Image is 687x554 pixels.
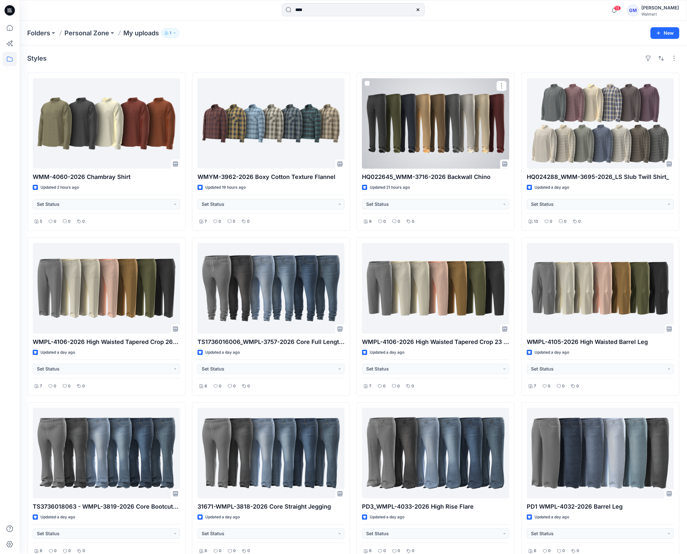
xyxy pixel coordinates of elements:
p: 7 [369,383,371,390]
p: Updated a day ago [535,349,569,356]
p: 7 [534,383,536,390]
p: 13 [534,218,538,225]
p: 0 [68,383,71,390]
p: 0 [54,218,56,225]
div: GM [627,5,639,16]
p: 0 [82,218,85,225]
h4: Styles [27,54,47,62]
p: TS3736018063 - WMPL-3819-2026 Core Bootcut Jegging [33,502,180,511]
div: [PERSON_NAME] [641,4,679,12]
a: WMYM-3962-2026 Boxy Cotton Texture Flannel [197,78,345,169]
p: 0 [54,383,56,390]
p: Updated a day ago [40,349,75,356]
p: HQ022645_WMM-3716-2026 Backwall Chino [362,172,509,182]
p: 0 [412,218,414,225]
p: 0 [82,383,85,390]
button: New [650,27,679,39]
p: 0 [233,383,236,390]
p: 9 [369,218,372,225]
p: 0 [398,218,400,225]
p: 0 [578,218,581,225]
p: WMPL-4105-2026 High Waisted Barrel Leg [527,337,674,347]
span: 13 [614,6,621,11]
p: TS1736016006_WMPL-3757-2026 Core Full Length Skinny Jegging_ [197,337,345,347]
p: 1 [170,29,171,37]
p: 5 [40,218,42,225]
a: WMPL-4106-2026 High Waisted Tapered Crop 23 Inch [362,243,509,333]
p: 0 [247,383,250,390]
p: 0 [550,218,552,225]
a: WMPL-4105-2026 High Waisted Barrel Leg [527,243,674,333]
p: WMPL-4106-2026 High Waisted Tapered Crop 26 Inch [33,337,180,347]
a: HQ024288_WMM-3695-2026_LS Slub Twill Shirt_ [527,78,674,169]
p: HQ024288_WMM-3695-2026_LS Slub Twill Shirt_ [527,172,674,182]
a: PD1 WMPL-4032-2026 Barrel Leg [527,408,674,498]
div: Walmart [641,12,679,17]
p: 7 [40,383,42,390]
a: HQ022645_WMM-3716-2026 Backwall Chino [362,78,509,169]
p: 0 [576,383,579,390]
p: 0 [397,383,400,390]
p: 0 [247,218,250,225]
p: PD3_WMPL-4033-2026 High Rise Flare [362,502,509,511]
p: WMPL-4106-2026 High Waisted Tapered Crop 23 Inch [362,337,509,347]
p: 0 [562,383,565,390]
a: TS3736018063 - WMPL-3819-2026 Core Bootcut Jegging [33,408,180,498]
p: 0 [219,383,221,390]
a: TS1736016006_WMPL-3757-2026 Core Full Length Skinny Jegging_ [197,243,345,333]
a: WMPL-4106-2026 High Waisted Tapered Crop 26 Inch [33,243,180,333]
p: 31671-WMPL-3818-2026 Core Straight Jegging [197,502,345,511]
p: 0 [564,218,567,225]
a: Personal Zone [64,29,109,38]
button: 1 [162,29,179,38]
p: Updated a day ago [205,514,240,521]
p: 0 [383,218,386,225]
a: PD3_WMPL-4033-2026 High Rise Flare [362,408,509,498]
p: Updated a day ago [370,349,404,356]
p: Updated 21 hours ago [370,184,410,191]
a: 31671-WMPL-3818-2026 Core Straight Jegging [197,408,345,498]
p: Updated a day ago [40,514,75,521]
p: WMM-4060-2026 Chambray Shirt [33,172,180,182]
p: 6 [205,383,207,390]
p: My uploads [123,29,159,38]
p: 0 [548,383,550,390]
a: WMM-4060-2026 Chambray Shirt [33,78,180,169]
p: Updated 2 hours ago [40,184,79,191]
p: 0 [233,218,235,225]
a: Folders [27,29,50,38]
p: 0 [411,383,414,390]
p: 7 [205,218,207,225]
p: Updated 19 hours ago [205,184,246,191]
p: WMYM-3962-2026 Boxy Cotton Texture Flannel [197,172,345,182]
p: 0 [383,383,386,390]
p: Updated a day ago [205,349,240,356]
p: Updated a day ago [535,514,569,521]
p: PD1 WMPL-4032-2026 Barrel Leg [527,502,674,511]
p: Updated a day ago [370,514,404,521]
p: 0 [68,218,71,225]
p: 0 [219,218,221,225]
p: Updated a day ago [535,184,569,191]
